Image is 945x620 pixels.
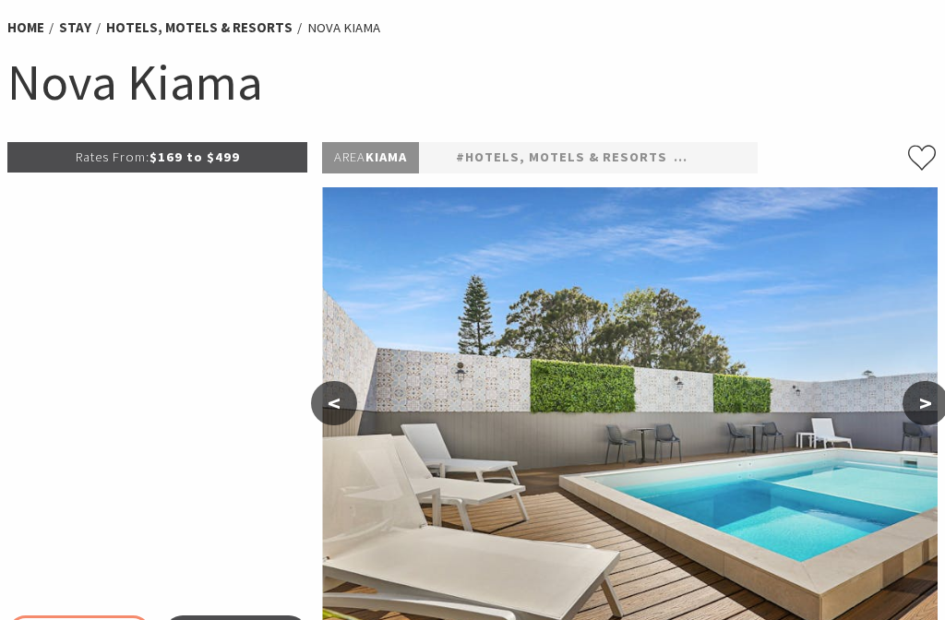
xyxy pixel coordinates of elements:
[322,142,419,173] p: Kiama
[7,49,938,114] h1: Nova Kiama
[334,149,365,165] span: Area
[456,147,667,169] a: #Hotels, Motels & Resorts
[7,142,307,173] p: $169 to $499
[307,17,380,39] li: Nova Kiama
[59,18,91,37] a: Stay
[76,149,150,165] span: Rates From:
[674,147,798,169] a: #Self Contained
[106,18,293,37] a: Hotels, Motels & Resorts
[7,18,44,37] a: Home
[311,381,357,425] button: <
